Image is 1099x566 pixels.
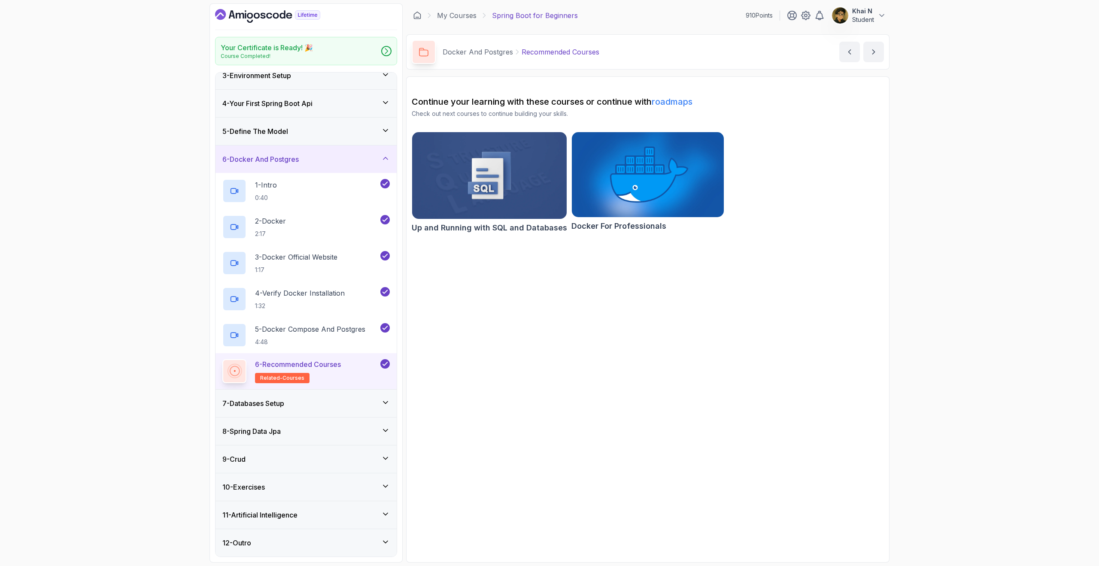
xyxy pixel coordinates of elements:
h3: 7 - Databases Setup [222,398,284,409]
h2: Up and Running with SQL and Databases [412,222,567,234]
button: next content [863,42,884,62]
p: 5 - Docker Compose And Postgres [255,324,365,334]
p: Student [852,15,874,24]
p: 6 - Recommended Courses [255,359,341,369]
h3: 10 - Exercises [222,482,265,492]
button: previous content [839,42,860,62]
button: 2-Docker2:17 [222,215,390,239]
p: 2:17 [255,230,286,238]
h3: 3 - Environment Setup [222,70,291,81]
p: Spring Boot for Beginners [492,10,578,21]
a: roadmaps [652,97,692,107]
p: 1 - Intro [255,180,277,190]
button: 6-Recommended Coursesrelated-courses [222,359,390,383]
p: 1:17 [255,266,337,274]
button: 9-Crud [216,445,397,473]
a: Up and Running with SQL and Databases cardUp and Running with SQL and Databases [412,132,567,234]
h2: Continue your learning with these courses or continue with [412,96,884,108]
p: 0:40 [255,194,277,202]
h3: 4 - Your First Spring Boot Api [222,98,313,109]
button: 1-Intro0:40 [222,179,390,203]
p: Khai N [852,7,874,15]
h3: 9 - Crud [222,454,246,464]
p: 2 - Docker [255,216,286,226]
p: 1:32 [255,302,345,310]
h2: Docker For Professionals [571,220,666,232]
p: 3 - Docker Official Website [255,252,337,262]
button: 4-Your First Spring Boot Api [216,90,397,117]
h2: Your Certificate is Ready! 🎉 [221,42,313,53]
img: Up and Running with SQL and Databases card [412,132,567,219]
button: 5-Docker Compose And Postgres4:48 [222,323,390,347]
button: 3-Docker Official Website1:17 [222,251,390,275]
img: Docker For Professionals card [572,132,724,217]
a: Dashboard [215,9,340,23]
h3: 8 - Spring Data Jpa [222,426,281,436]
a: Dashboard [413,11,422,20]
h3: 5 - Define The Model [222,126,288,136]
img: user profile image [832,7,848,24]
button: 12-Outro [216,529,397,557]
button: 8-Spring Data Jpa [216,418,397,445]
a: My Courses [437,10,477,21]
button: 6-Docker And Postgres [216,145,397,173]
button: 10-Exercises [216,473,397,501]
p: 4:48 [255,338,365,346]
h3: 11 - Artificial Intelligence [222,510,298,520]
h3: 6 - Docker And Postgres [222,154,299,164]
h3: 12 - Outro [222,538,251,548]
p: Recommended Courses [522,47,599,57]
span: related-courses [260,375,304,381]
button: 3-Environment Setup [216,62,397,89]
button: user profile imageKhai NStudent [832,7,886,24]
button: 7-Databases Setup [216,390,397,417]
a: Your Certificate is Ready! 🎉Course Completed! [215,37,397,65]
p: 910 Points [746,11,773,20]
p: Check out next courses to continue building your skills. [412,109,884,118]
button: 4-Verify Docker Installation1:32 [222,287,390,311]
a: Docker For Professionals cardDocker For Professionals [571,132,724,232]
p: Docker And Postgres [443,47,513,57]
button: 5-Define The Model [216,118,397,145]
p: 4 - Verify Docker Installation [255,288,345,298]
p: Course Completed! [221,53,313,60]
button: 11-Artificial Intelligence [216,501,397,529]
